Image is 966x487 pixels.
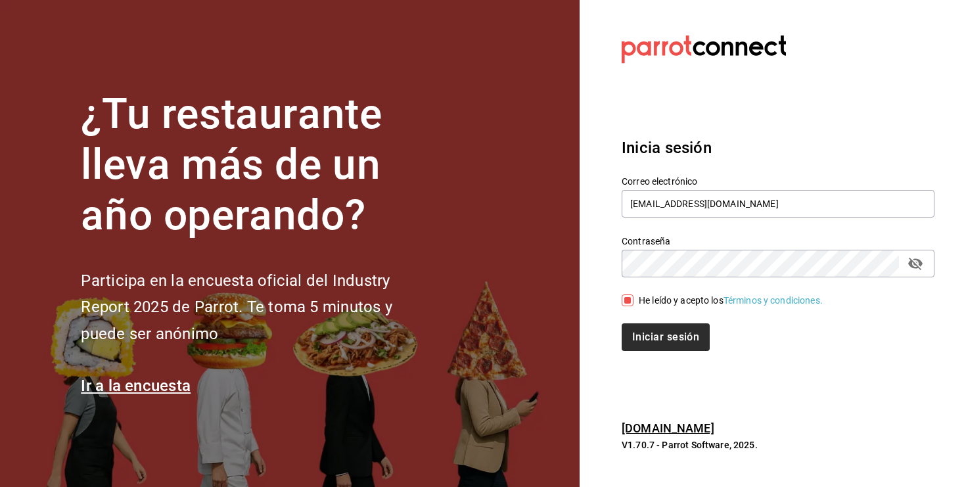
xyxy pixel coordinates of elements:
[622,421,714,435] a: [DOMAIN_NAME]
[724,295,823,306] a: Términos y condiciones.
[81,267,436,348] h2: Participa en la encuesta oficial del Industry Report 2025 de Parrot. Te toma 5 minutos y puede se...
[81,377,191,395] a: Ir a la encuesta
[622,177,934,186] label: Correo electrónico
[639,294,823,308] div: He leído y acepto los
[622,438,934,452] p: V1.70.7 - Parrot Software, 2025.
[622,136,934,160] h3: Inicia sesión
[622,190,934,218] input: Ingresa tu correo electrónico
[904,252,927,275] button: passwordField
[622,323,710,351] button: Iniciar sesión
[81,89,436,241] h1: ¿Tu restaurante lleva más de un año operando?
[622,237,934,246] label: Contraseña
